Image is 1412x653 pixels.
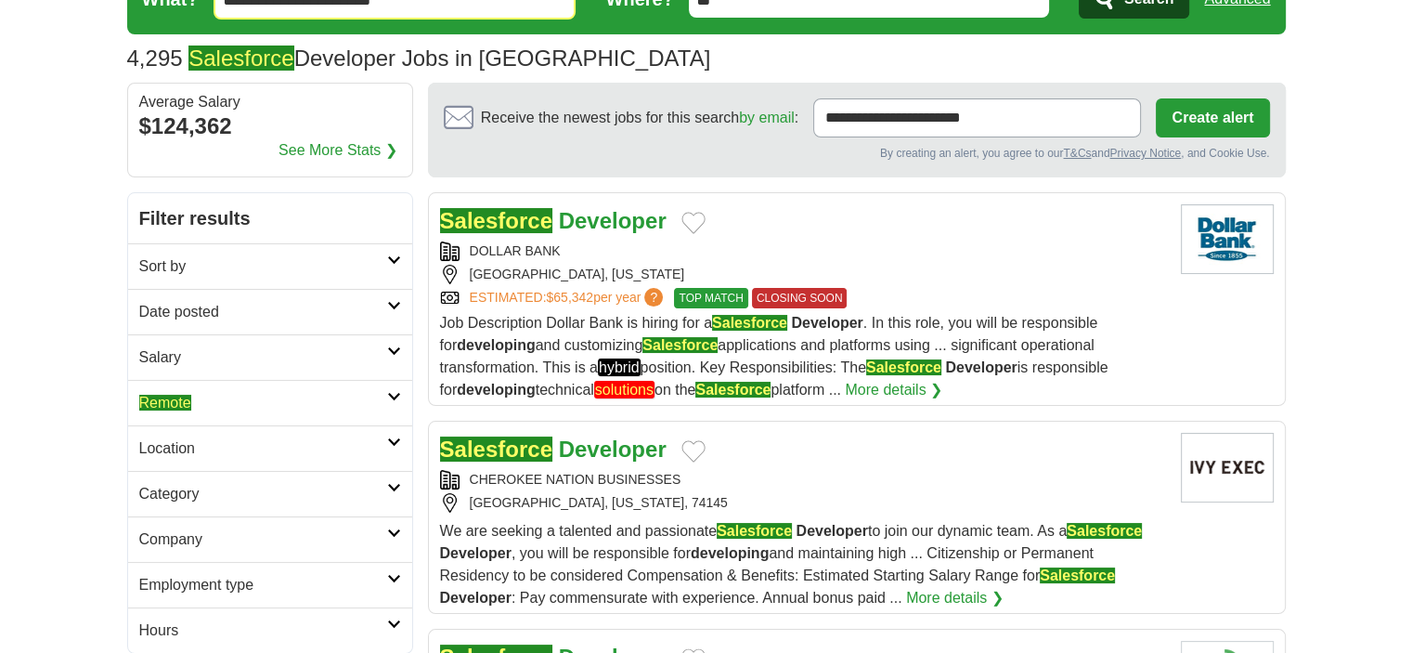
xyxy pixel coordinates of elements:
[457,382,535,398] strong: developing
[440,437,552,462] em: Salesforce
[139,395,191,411] em: Remote
[128,380,412,425] a: Remote
[1067,523,1142,539] em: Salesforce
[642,337,718,353] em: Salesforce
[739,110,795,125] a: by email
[440,545,512,561] strong: Developer
[279,139,397,162] a: See More Stats ❯
[1040,568,1115,583] em: Salesforce
[681,212,706,234] button: Add to favorite jobs
[139,110,401,143] div: $124,362
[128,334,412,380] a: Salary
[481,107,798,129] span: Receive the newest jobs for this search :
[139,301,387,323] h2: Date posted
[440,265,1166,284] div: [GEOGRAPHIC_DATA], [US_STATE]
[594,381,654,398] em: solutions
[598,359,641,376] em: hybrid
[695,382,771,398] em: Salesforce
[674,288,747,308] span: TOP MATCH
[139,574,387,596] h2: Employment type
[139,529,387,551] h2: Company
[128,193,412,243] h2: Filter results
[717,523,792,539] em: Salesforce
[440,590,512,606] strong: Developer
[845,379,942,401] a: More details ❯
[128,243,412,289] a: Sort by
[139,346,387,369] h2: Salary
[139,255,387,278] h2: Sort by
[128,471,412,516] a: Category
[128,562,412,607] a: Employment type
[1181,433,1274,503] img: Company logo
[559,437,667,462] strong: Developer
[139,620,387,642] h2: Hours
[1181,204,1274,274] img: Dollar Bank logo
[752,288,848,308] span: CLOSING SOON
[457,337,535,353] strong: developing
[644,288,663,307] span: ?
[440,493,1166,513] div: [GEOGRAPHIC_DATA], [US_STATE], 74145
[470,243,561,258] a: DOLLAR BANK
[470,288,667,308] a: ESTIMATED:$65,342per year?
[1156,98,1269,137] button: Create alert
[866,359,941,375] em: Salesforce
[681,440,706,463] button: Add to favorite jobs
[128,607,412,653] a: Hours
[128,425,412,471] a: Location
[440,208,667,233] a: Salesforce Developer
[139,438,387,460] h2: Location
[440,437,667,462] a: Salesforce Developer
[559,208,667,233] strong: Developer
[796,523,867,539] strong: Developer
[546,290,593,305] span: $65,342
[444,145,1270,162] div: By creating an alert, you agree to our and , and Cookie Use.
[440,523,1143,606] span: We are seeking a talented and passionate to join our dynamic team. As a , you will be responsible...
[440,208,552,233] em: Salesforce
[712,315,787,331] em: Salesforce
[691,545,769,561] strong: developing
[440,315,1108,398] span: Job Description Dollar Bank is hiring for a . In this role, you will be responsible for and custo...
[1109,147,1181,160] a: Privacy Notice
[906,587,1004,609] a: More details ❯
[791,315,862,331] strong: Developer
[127,46,711,71] h1: Developer Jobs in [GEOGRAPHIC_DATA]
[139,95,401,110] div: Average Salary
[188,46,293,71] em: Salesforce
[127,42,183,75] span: 4,295
[945,359,1017,375] strong: Developer
[1063,147,1091,160] a: T&Cs
[139,483,387,505] h2: Category
[128,516,412,562] a: Company
[128,289,412,334] a: Date posted
[440,470,1166,490] div: CHEROKEE NATION BUSINESSES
